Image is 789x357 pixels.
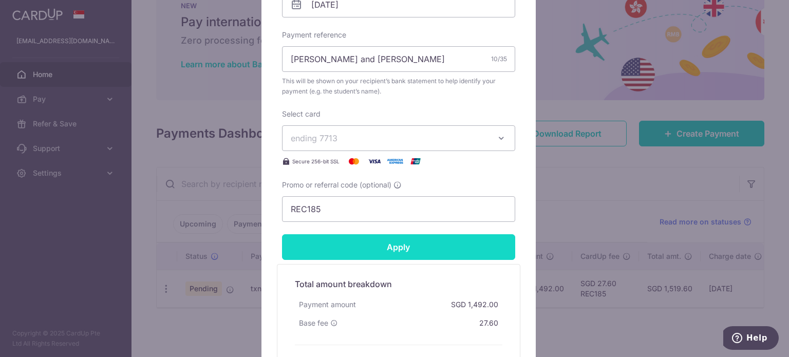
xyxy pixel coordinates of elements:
label: Select card [282,109,321,119]
div: Payment amount [295,295,360,314]
span: This will be shown on your recipient’s bank statement to help identify your payment (e.g. the stu... [282,76,515,97]
span: Promo or referral code (optional) [282,180,391,190]
img: Visa [364,155,385,167]
img: UnionPay [405,155,426,167]
div: SGD 1,492.00 [447,295,502,314]
label: Payment reference [282,30,346,40]
img: Mastercard [344,155,364,167]
span: ending 7713 [291,133,337,143]
div: 10/35 [491,54,507,64]
img: American Express [385,155,405,167]
button: ending 7713 [282,125,515,151]
iframe: Opens a widget where you can find more information [723,326,779,352]
input: Apply [282,234,515,260]
div: 27.60 [475,314,502,332]
span: Base fee [299,318,328,328]
span: Secure 256-bit SSL [292,157,340,165]
h5: Total amount breakdown [295,278,502,290]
